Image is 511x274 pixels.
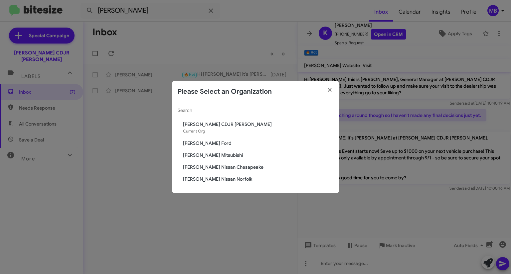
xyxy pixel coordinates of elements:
[178,86,272,97] h2: Please Select an Organization
[183,129,205,134] span: Current Org
[183,121,333,128] span: [PERSON_NAME] CDJR [PERSON_NAME]
[183,176,333,182] span: [PERSON_NAME] Nissan Norfolk
[183,140,333,146] span: [PERSON_NAME] Ford
[183,152,333,158] span: [PERSON_NAME] Mitsubishi
[183,164,333,170] span: [PERSON_NAME] Nissan Chesapeake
